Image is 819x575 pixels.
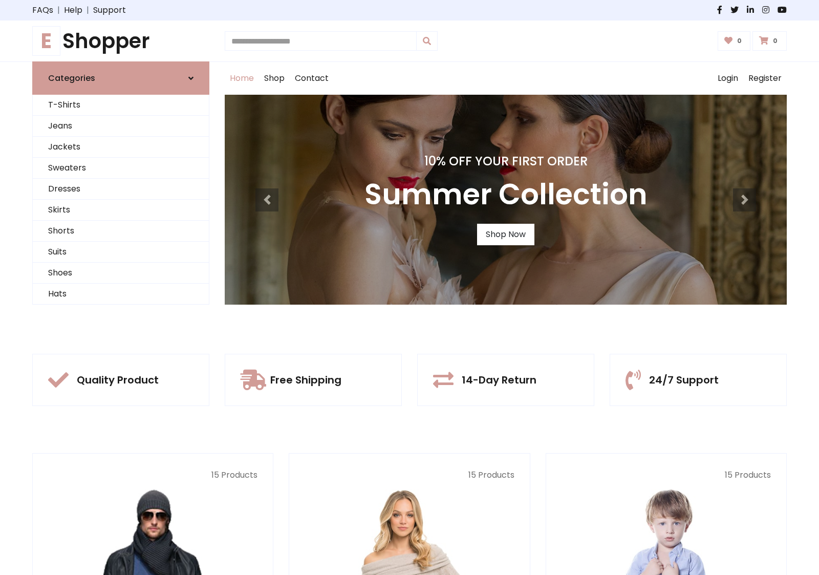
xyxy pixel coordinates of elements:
a: Shoes [33,263,209,284]
p: 15 Products [305,469,514,481]
a: 0 [718,31,751,51]
span: | [82,4,93,16]
h6: Categories [48,73,95,83]
a: Suits [33,242,209,263]
a: Categories [32,61,209,95]
a: Jeans [33,116,209,137]
h5: Quality Product [77,374,159,386]
span: 0 [735,36,744,46]
a: Hats [33,284,209,305]
a: Login [713,62,743,95]
a: Shop Now [477,224,534,245]
h4: 10% Off Your First Order [364,154,648,169]
a: 0 [752,31,787,51]
a: Jackets [33,137,209,158]
span: 0 [770,36,780,46]
h5: 14-Day Return [462,374,536,386]
a: T-Shirts [33,95,209,116]
a: Sweaters [33,158,209,179]
a: Contact [290,62,334,95]
a: Shop [259,62,290,95]
a: Register [743,62,787,95]
h3: Summer Collection [364,177,648,211]
p: 15 Products [48,469,257,481]
a: Skirts [33,200,209,221]
span: | [53,4,64,16]
a: Dresses [33,179,209,200]
a: Shorts [33,221,209,242]
h5: 24/7 Support [649,374,719,386]
span: E [32,26,60,56]
h1: Shopper [32,29,209,53]
a: EShopper [32,29,209,53]
p: 15 Products [562,469,771,481]
a: Home [225,62,259,95]
h5: Free Shipping [270,374,341,386]
a: Help [64,4,82,16]
a: FAQs [32,4,53,16]
a: Support [93,4,126,16]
